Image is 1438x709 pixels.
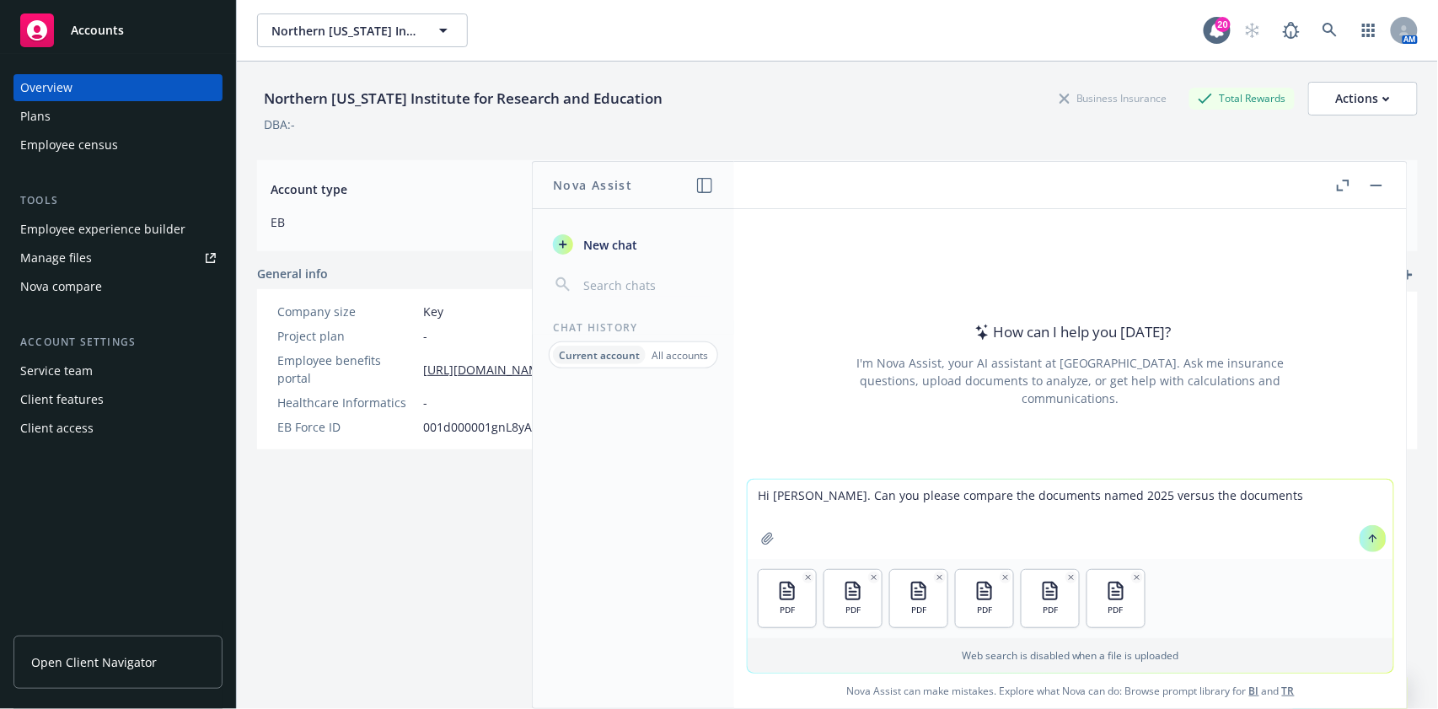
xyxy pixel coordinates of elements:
a: Overview [13,74,223,101]
span: EB [271,213,817,231]
a: Nova compare [13,273,223,300]
a: Search [1313,13,1347,47]
button: New chat [546,229,721,260]
div: Total Rewards [1189,88,1295,109]
a: Client access [13,415,223,442]
a: [URL][DOMAIN_NAME] [423,361,550,379]
a: Plans [13,103,223,130]
a: Manage files [13,244,223,271]
span: New chat [580,236,637,254]
div: Employee benefits portal [277,352,416,387]
span: - [423,394,427,411]
span: General info [257,265,328,282]
div: Business Insurance [1051,88,1176,109]
button: PDF [1022,570,1079,627]
a: Client features [13,386,223,413]
button: PDF [890,570,947,627]
a: Report a Bug [1274,13,1308,47]
div: Northern [US_STATE] Institute for Research and Education [257,88,669,110]
span: 001d000001gnL8yAAE [423,418,546,436]
button: PDF [956,570,1013,627]
h1: Nova Assist [553,176,632,194]
div: Company size [277,303,416,320]
a: Employee experience builder [13,216,223,243]
div: I'm Nova Assist, your AI assistant at [GEOGRAPHIC_DATA]. Ask me insurance questions, upload docum... [834,354,1307,407]
div: DBA: - [264,115,295,133]
div: Tools [13,192,223,209]
span: PDF [780,604,795,615]
div: EB Force ID [277,418,416,436]
p: All accounts [652,348,708,363]
button: PDF [1087,570,1145,627]
span: PDF [977,604,992,615]
div: Overview [20,74,72,101]
span: PDF [845,604,861,615]
span: Open Client Navigator [31,653,157,671]
div: Account settings [13,334,223,351]
div: Actions [1336,83,1390,115]
div: Project plan [277,327,416,345]
span: Accounts [71,24,124,37]
div: 20 [1215,17,1231,32]
span: Account type [271,180,817,198]
a: Employee census [13,132,223,158]
div: Chat History [533,320,734,335]
span: Key [423,303,443,320]
div: How can I help you [DATE]? [970,321,1172,343]
a: TR [1282,684,1295,698]
div: Client access [20,415,94,442]
p: Current account [559,348,640,363]
div: Plans [20,103,51,130]
span: Northern [US_STATE] Institute for Research and Education [271,22,417,40]
div: Employee census [20,132,118,158]
div: Employee experience builder [20,216,185,243]
span: Nova Assist can make mistakes. Explore what Nova can do: Browse prompt library for and [741,674,1400,708]
button: Actions [1308,82,1418,115]
button: PDF [824,570,882,627]
button: PDF [759,570,816,627]
a: Accounts [13,7,223,54]
p: Web search is disabled when a file is uploaded [758,648,1383,663]
textarea: Hi [PERSON_NAME]. Can you please compare the documents named 2025 versus the documents [748,480,1393,559]
span: PDF [911,604,926,615]
a: Start snowing [1236,13,1269,47]
div: Manage files [20,244,92,271]
div: Service team [20,357,93,384]
span: PDF [1043,604,1058,615]
div: Nova compare [20,273,102,300]
a: add [1398,265,1418,285]
div: Healthcare Informatics [277,394,416,411]
button: Northern [US_STATE] Institute for Research and Education [257,13,468,47]
a: Service team [13,357,223,384]
span: - [423,327,427,345]
span: PDF [1108,604,1124,615]
input: Search chats [580,273,714,297]
a: Switch app [1352,13,1386,47]
a: BI [1249,684,1259,698]
div: Client features [20,386,104,413]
